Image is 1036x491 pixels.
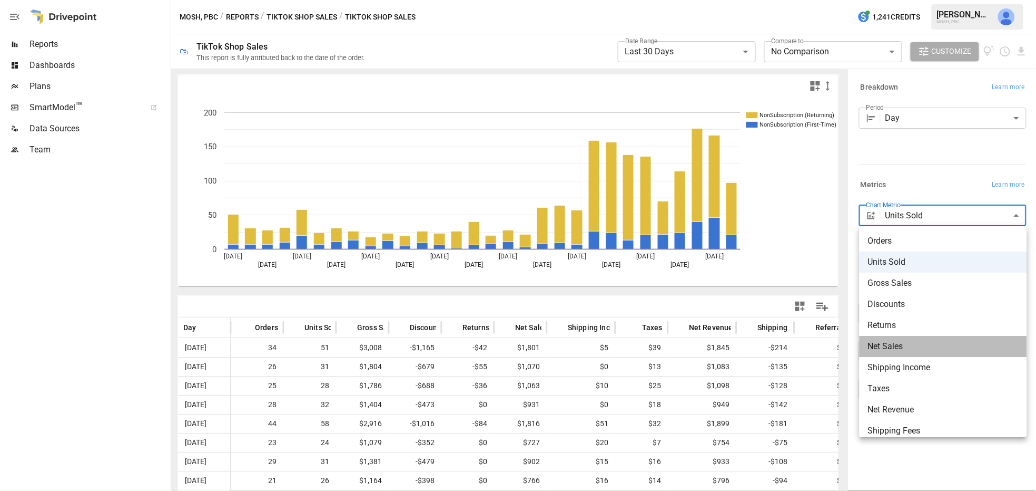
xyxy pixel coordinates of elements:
span: Shipping Income [868,361,1019,374]
span: Net Sales [868,340,1019,353]
span: Orders [868,235,1019,247]
span: Taxes [868,382,1019,395]
span: Units Sold [868,256,1019,268]
span: Returns [868,319,1019,332]
span: Shipping Fees [868,425,1019,437]
span: Gross Sales [868,277,1019,290]
span: Net Revenue [868,403,1019,416]
span: Discounts [868,298,1019,311]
